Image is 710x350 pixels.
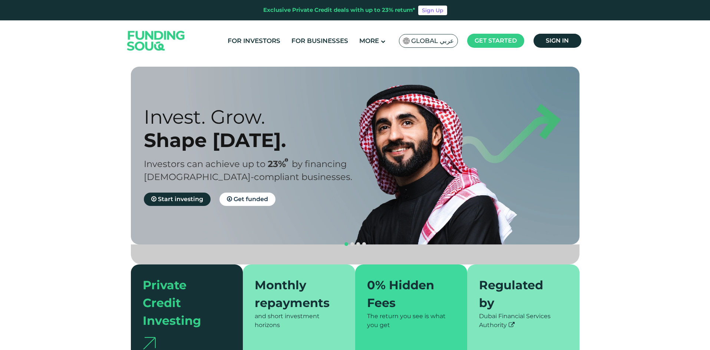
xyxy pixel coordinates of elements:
div: Dubai Financial Services Authority [479,312,568,330]
div: Private Credit Investing [143,276,222,330]
a: Sign in [534,34,581,48]
div: Monthly repayments [255,276,334,312]
a: Start investing [144,193,211,206]
span: Get funded [234,196,268,203]
button: navigation [361,241,367,247]
div: Invest. Grow. [144,105,368,129]
div: Shape [DATE]. [144,129,368,152]
span: Investors can achieve up to [144,159,265,169]
img: Logo [120,22,192,60]
div: The return you see is what you get [367,312,456,330]
a: For Businesses [290,35,350,47]
button: navigation [343,241,349,247]
i: 23% IRR (expected) ~ 15% Net yield (expected) [285,158,288,162]
div: Exclusive Private Credit deals with up to 23% return* [263,6,415,14]
span: Global عربي [411,37,454,45]
button: navigation [355,241,361,247]
a: Get funded [219,193,275,206]
div: and short investment horizons [255,312,343,330]
img: arrow [143,337,156,349]
a: For Investors [226,35,282,47]
img: SA Flag [403,38,410,44]
span: 23% [268,159,292,169]
div: 0% Hidden Fees [367,276,447,312]
span: Sign in [546,37,569,44]
button: navigation [349,241,355,247]
div: Regulated by [479,276,559,312]
a: Sign Up [418,6,447,15]
span: More [359,37,379,44]
span: Start investing [158,196,203,203]
span: Get started [475,37,517,44]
